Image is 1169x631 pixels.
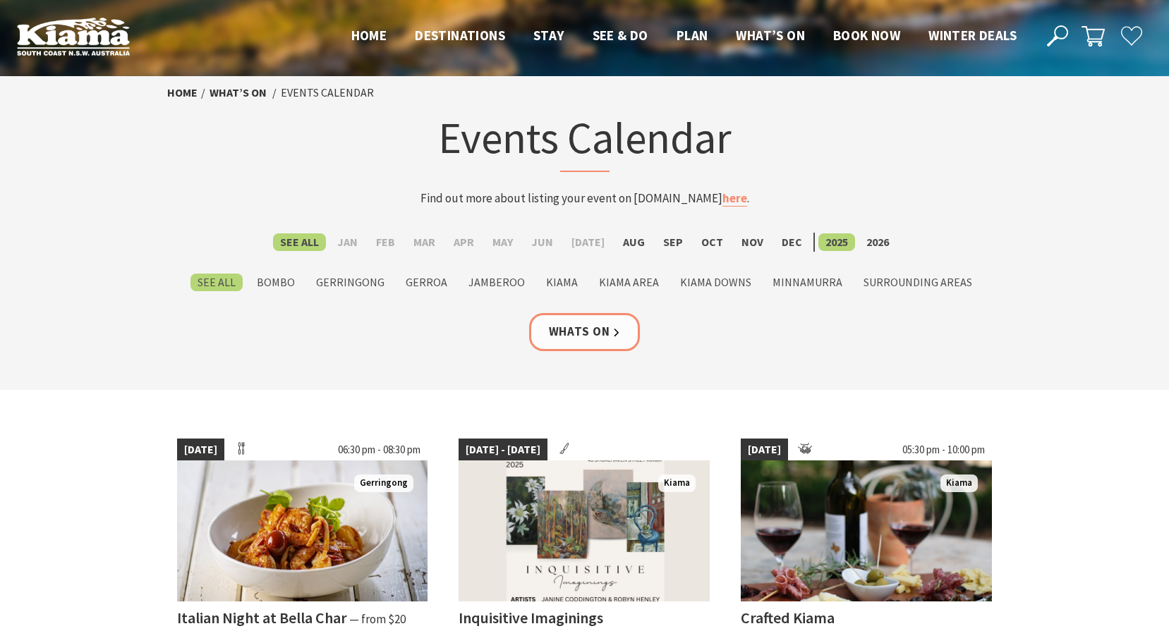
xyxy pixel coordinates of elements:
label: 2025 [818,233,855,251]
img: Kiama Logo [17,17,130,56]
label: Dec [775,233,809,251]
span: Gerringong [354,474,413,492]
img: Italian Night at Bella Char [177,460,428,601]
span: [DATE] [741,439,788,461]
a: What’s On [210,85,267,100]
label: Kiama [539,274,585,291]
span: Destinations [415,27,505,44]
span: [DATE] [177,439,224,461]
li: Events Calendar [281,84,374,102]
span: 05:30 pm - 10:00 pm [895,439,992,461]
h4: Italian Night at Bella Char [177,608,347,627]
span: See & Do [593,27,648,44]
a: here [722,190,747,207]
label: Apr [447,233,481,251]
label: Kiama Area [592,274,666,291]
span: Kiama [658,474,696,492]
label: Kiama Downs [673,274,758,291]
h4: Crafted Kiama [741,608,835,627]
p: Find out more about listing your event on [DOMAIN_NAME] . [308,189,861,208]
span: 06:30 pm - 08:30 pm [331,439,428,461]
span: Stay [533,27,564,44]
label: Aug [616,233,652,251]
span: ⁠— from $20 [349,611,406,627]
label: Bombo [250,274,302,291]
img: Wine and cheese placed on a table to enjoy [741,460,992,601]
label: Jun [524,233,560,251]
a: Home [167,85,198,100]
label: Feb [369,233,402,251]
span: Book now [833,27,900,44]
a: Whats On [529,313,641,350]
label: Sep [656,233,690,251]
label: Jan [330,233,365,251]
span: Home [351,27,387,44]
label: 2026 [859,233,896,251]
h1: Events Calendar [308,109,861,172]
span: What’s On [736,27,805,44]
label: Gerroa [399,274,454,291]
span: [DATE] - [DATE] [459,439,547,461]
label: Surrounding Areas [856,274,979,291]
label: May [485,233,520,251]
label: Jamberoo [461,274,532,291]
label: See All [273,233,326,251]
span: Plan [677,27,708,44]
label: Nov [734,233,770,251]
label: Oct [694,233,730,251]
label: Minnamurra [765,274,849,291]
label: See All [190,274,243,291]
nav: Main Menu [337,25,1031,48]
h4: Inquisitive Imaginings [459,608,603,627]
span: Kiama [940,474,978,492]
label: Gerringong [309,274,392,291]
span: Winter Deals [928,27,1017,44]
label: [DATE] [564,233,612,251]
label: Mar [406,233,442,251]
